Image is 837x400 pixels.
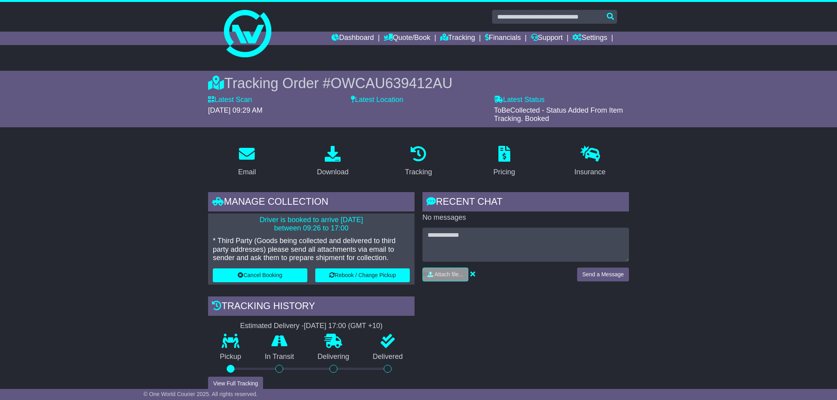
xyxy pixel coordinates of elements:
[306,353,361,361] p: Delivering
[331,75,453,91] span: OWCAU639412AU
[422,192,629,213] div: RECENT CHAT
[208,353,253,361] p: Pickup
[317,167,348,177] div: Download
[485,32,521,45] a: Financials
[238,167,256,177] div: Email
[208,96,252,104] label: Latest Scan
[213,237,410,262] p: * Third Party (Goods being collected and delivered to third party addresses) please send all atta...
[312,143,354,180] a: Download
[361,353,415,361] p: Delivered
[144,391,258,397] span: © One World Courier 2025. All rights reserved.
[331,32,374,45] a: Dashboard
[208,192,415,213] div: Manage collection
[422,213,629,222] p: No messages
[208,377,263,391] button: View Full Tracking
[493,167,515,177] div: Pricing
[253,353,306,361] p: In Transit
[213,268,307,282] button: Cancel Booking
[304,322,383,330] div: [DATE] 17:00 (GMT +10)
[208,296,415,318] div: Tracking history
[384,32,430,45] a: Quote/Book
[574,167,606,177] div: Insurance
[494,96,545,104] label: Latest Status
[213,216,410,233] p: Driver is booked to arrive [DATE] between 09:26 to 17:00
[233,143,261,180] a: Email
[569,143,611,180] a: Insurance
[400,143,437,180] a: Tracking
[208,322,415,330] div: Estimated Delivery -
[208,75,629,92] div: Tracking Order #
[494,106,623,123] span: ToBeCollected - Status Added From Item Tracking. Booked
[488,143,520,180] a: Pricing
[440,32,475,45] a: Tracking
[531,32,563,45] a: Support
[577,268,629,281] button: Send a Message
[572,32,607,45] a: Settings
[405,167,432,177] div: Tracking
[351,96,403,104] label: Latest Location
[315,268,410,282] button: Rebook / Change Pickup
[208,106,263,114] span: [DATE] 09:29 AM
